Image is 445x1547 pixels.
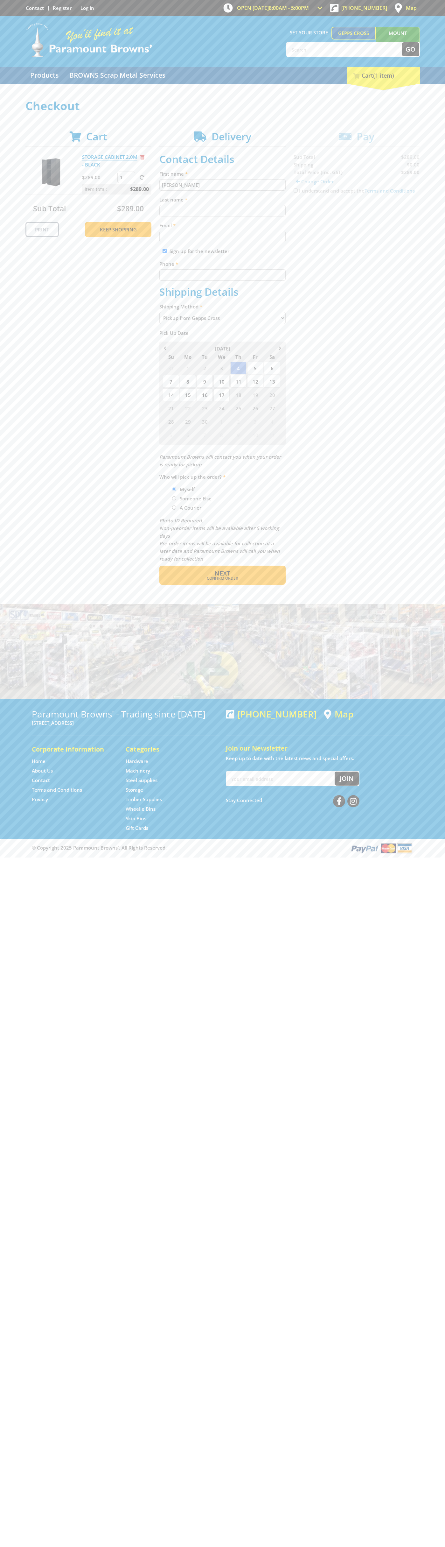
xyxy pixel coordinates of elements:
[159,473,286,481] label: Who will pick up the order?
[230,353,247,361] span: Th
[247,375,263,388] span: 12
[230,362,247,374] span: 4
[159,196,286,203] label: Last name
[163,388,179,401] span: 14
[247,362,263,374] span: 5
[159,454,281,468] em: Paramount Browns will contact you when your order is ready for pickup
[33,203,66,214] span: Sub Total
[350,842,414,854] img: PayPal, Mastercard, Visa accepted
[25,100,420,112] h1: Checkout
[197,353,213,361] span: Tu
[159,222,286,229] label: Email
[82,154,137,168] a: STORAGE CABINET 2.0M - BLACK
[117,203,144,214] span: $289.00
[163,415,179,428] span: 28
[213,428,230,441] span: 8
[32,796,48,803] a: Go to the Privacy page
[32,745,113,754] h5: Corporate Information
[264,375,280,388] span: 13
[25,222,59,237] a: Print
[159,153,286,165] h2: Contact Details
[32,719,219,727] p: [STREET_ADDRESS]
[126,758,148,765] a: Go to the Hardware page
[331,27,376,39] a: Gepps Cross
[212,130,251,143] span: Delivery
[32,767,53,774] a: Go to the About Us page
[25,842,420,854] div: ® Copyright 2025 Paramount Browns'. All Rights Reserved.
[180,428,196,441] span: 6
[213,362,230,374] span: 3
[226,709,316,719] div: [PHONE_NUMBER]
[247,415,263,428] span: 3
[126,806,156,812] a: Go to the Wheelie Bins page
[126,815,146,822] a: Go to the Skip Bins page
[82,173,116,181] p: $289.00
[226,744,414,753] h5: Join our Newsletter
[180,415,196,428] span: 29
[172,496,176,500] input: Please select who will pick up the order.
[130,184,149,194] span: $289.00
[82,184,151,194] p: Item total:
[172,487,176,491] input: Please select who will pick up the order.
[247,353,263,361] span: Fr
[197,375,213,388] span: 9
[237,4,309,11] span: OPEN [DATE]
[197,428,213,441] span: 7
[247,402,263,414] span: 26
[80,5,94,11] a: Log in
[324,709,353,719] a: View a map of Gepps Cross location
[213,388,230,401] span: 17
[32,758,45,765] a: Go to the Home page
[159,566,286,585] button: Next Confirm order
[163,353,179,361] span: Su
[26,5,44,11] a: Go to the Contact page
[159,231,286,242] input: Please enter your email address.
[230,375,247,388] span: 11
[197,362,213,374] span: 2
[163,402,179,414] span: 21
[213,402,230,414] span: 24
[25,22,153,58] img: Paramount Browns'
[163,362,179,374] span: 31
[264,388,280,401] span: 20
[287,42,402,56] input: Search
[25,67,63,84] a: Go to the Products page
[32,777,50,784] a: Go to the Contact page
[335,772,359,786] button: Join
[230,388,247,401] span: 18
[197,415,213,428] span: 30
[159,260,286,268] label: Phone
[264,402,280,414] span: 27
[173,576,272,580] span: Confirm order
[402,42,419,56] button: Go
[31,153,70,191] img: STORAGE CABINET 2.0M - BLACK
[86,130,107,143] span: Cart
[65,67,170,84] a: Go to the BROWNS Scrap Metal Services page
[230,428,247,441] span: 9
[140,154,144,160] a: Remove from cart
[180,402,196,414] span: 22
[264,428,280,441] span: 11
[180,362,196,374] span: 1
[172,505,176,510] input: Please select who will pick up the order.
[264,353,280,361] span: Sa
[159,269,286,281] input: Please enter your telephone number.
[373,72,394,79] span: (1 item)
[230,402,247,414] span: 25
[180,353,196,361] span: Mo
[53,5,72,11] a: Go to the registration page
[264,415,280,428] span: 4
[269,4,309,11] span: 8:00am - 5:00pm
[215,345,230,352] span: [DATE]
[247,428,263,441] span: 10
[126,825,148,831] a: Go to the Gift Cards page
[126,787,143,793] a: Go to the Storage page
[85,222,151,237] a: Keep Shopping
[159,517,280,562] em: Photo ID Required. Non-preorder items will be available after 5 working days Pre-order items will...
[159,170,286,178] label: First name
[170,248,229,254] label: Sign up for the newsletter
[126,767,150,774] a: Go to the Machinery page
[163,375,179,388] span: 7
[159,205,286,216] input: Please enter your last name.
[264,362,280,374] span: 6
